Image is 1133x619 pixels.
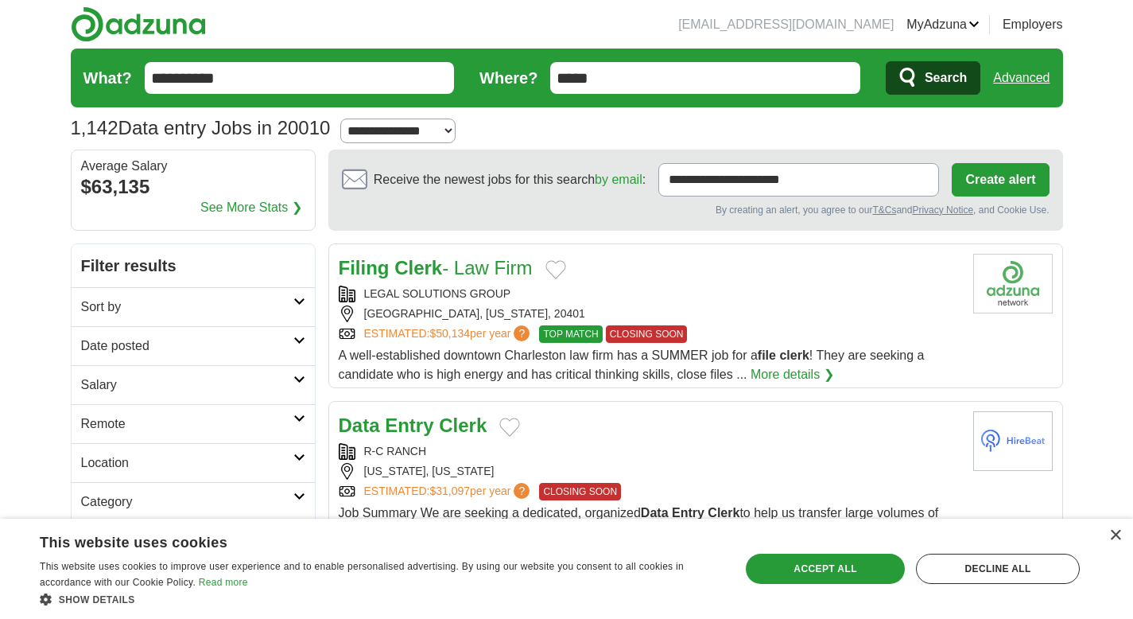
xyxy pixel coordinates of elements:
a: Employers [1003,15,1063,34]
span: $31,097 [429,485,470,497]
div: [GEOGRAPHIC_DATA], [US_STATE], 20401 [339,306,960,322]
span: Show details [59,594,135,605]
a: Read more, opens a new window [199,577,248,588]
div: Decline all [916,554,1080,584]
img: Company logo [973,411,1053,471]
strong: Entry [385,415,433,436]
span: Job Summary We are seeking a dedicated, organized to help us transfer large volumes of informatio... [339,506,956,577]
strong: Entry [672,506,704,520]
div: By creating an alert, you agree to our and , and Cookie Use. [342,203,1050,217]
span: This website uses cookies to improve user experience and to enable personalised advertising. By u... [40,561,684,588]
img: Company logo [973,254,1053,313]
h2: Sort by [81,298,293,317]
div: R-C RANCH [339,443,960,460]
span: ? [514,483,530,499]
span: TOP MATCH [539,325,602,343]
span: Receive the newest jobs for this search : [374,170,646,189]
span: 1,142 [71,114,118,142]
span: CLOSING SOON [606,325,688,343]
h2: Date posted [81,337,293,356]
a: See More Stats ❯ [200,198,302,217]
a: Location [72,443,315,482]
strong: Data [641,506,669,520]
a: More details ❯ [751,365,834,384]
button: Search [886,61,980,95]
img: Adzuna logo [71,6,206,42]
div: LEGAL SOLUTIONS GROUP [339,286,960,302]
button: Create alert [952,163,1049,197]
span: Search [925,62,967,94]
h1: Data entry Jobs in 20010 [71,117,331,138]
div: Show details [40,591,720,607]
label: What? [83,66,132,90]
strong: clerk [779,348,809,362]
strong: Clerk [708,506,739,520]
a: Date posted [72,326,315,365]
h2: Salary [81,376,293,395]
button: Add to favorite jobs [545,260,566,279]
h2: Location [81,454,293,473]
a: Salary [72,365,315,404]
a: Filing Clerk- Law Firm [339,257,533,278]
strong: Clerk [439,415,487,436]
h2: Category [81,492,293,512]
span: $50,134 [429,327,470,340]
span: CLOSING SOON [539,483,621,500]
a: Privacy Notice [912,204,973,216]
strong: Clerk [394,257,442,278]
strong: Filing [339,257,390,278]
div: Accept all [746,554,905,584]
div: This website uses cookies [40,528,680,552]
button: Add to favorite jobs [499,418,520,437]
strong: Data [339,415,380,436]
h2: Remote [81,415,293,434]
a: ESTIMATED:$31,097per year? [364,483,534,500]
div: Close [1109,530,1121,542]
a: Advanced [993,62,1050,94]
label: Where? [479,66,537,90]
strong: file [758,348,776,362]
a: Data Entry Clerk [339,415,487,436]
a: ESTIMATED:$50,134per year? [364,325,534,343]
li: [EMAIL_ADDRESS][DOMAIN_NAME] [678,15,894,34]
div: [US_STATE], [US_STATE] [339,463,960,480]
a: Sort by [72,287,315,326]
h2: Filter results [72,244,315,287]
a: Remote [72,404,315,443]
div: Average Salary [81,160,305,173]
a: T&Cs [872,204,896,216]
span: A well-established downtown Charleston law firm has a SUMMER job for a ! They are seeking a candi... [339,348,925,381]
span: ? [514,325,530,341]
a: by email [595,173,642,186]
a: MyAdzuna [906,15,980,34]
a: Category [72,482,315,521]
div: $63,135 [81,173,305,201]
